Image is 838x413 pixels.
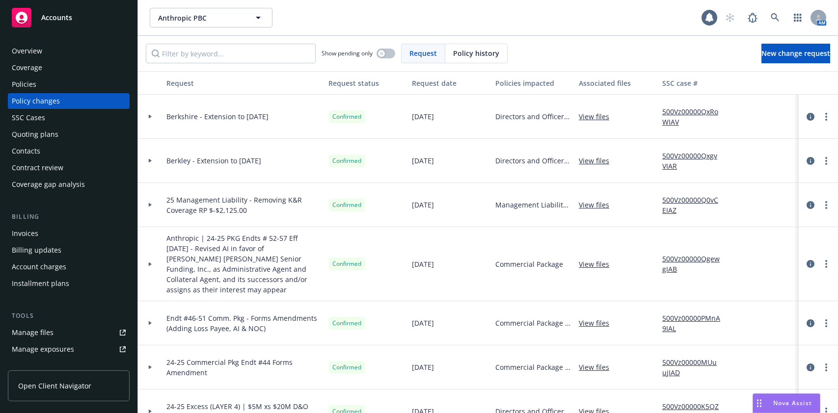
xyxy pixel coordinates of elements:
[8,43,130,59] a: Overview
[12,160,63,176] div: Contract review
[166,155,261,166] span: Berkley - Extension to [DATE]
[138,95,162,139] div: Toggle Row Expanded
[12,358,76,374] div: Manage certificates
[12,143,40,159] div: Contacts
[820,361,832,373] a: more
[579,111,617,122] a: View files
[8,341,130,357] span: Manage exposures
[805,361,816,373] a: circleInformation
[166,111,269,122] span: Berkshire - Extension to [DATE]
[12,325,54,340] div: Manage files
[41,14,72,22] span: Accounts
[579,259,617,269] a: View files
[8,77,130,92] a: Policies
[662,106,728,127] a: 500Vz00000QxRoWIAV
[662,78,728,88] div: SSC case #
[8,226,130,241] a: Invoices
[324,71,408,95] button: Request status
[12,177,85,192] div: Coverage gap analysis
[12,43,42,59] div: Overview
[820,317,832,329] a: more
[150,8,272,27] button: Anthropic PBC
[720,8,740,27] a: Start snowing
[8,358,130,374] a: Manage certificates
[579,200,617,210] a: View files
[753,393,820,413] button: Nova Assist
[8,177,130,192] a: Coverage gap analysis
[453,48,499,58] span: Policy history
[138,139,162,183] div: Toggle Row Expanded
[495,111,571,122] span: Directors and Officers - 00 Long Term Benefit Trust $5M D&O
[166,78,321,88] div: Request
[8,60,130,76] a: Coverage
[8,212,130,222] div: Billing
[8,242,130,258] a: Billing updates
[495,362,571,372] span: Commercial Package - PKG
[408,71,491,95] button: Request date
[579,78,654,88] div: Associated files
[662,195,728,215] a: 500Vz00000Q0vCEIAZ
[761,44,830,63] a: New change request
[138,301,162,345] div: Toggle Row Expanded
[753,394,765,413] div: Drag to move
[138,183,162,227] div: Toggle Row Expanded
[820,199,832,211] a: more
[8,276,130,291] a: Installment plans
[12,259,66,275] div: Account charges
[495,318,571,328] span: Commercial Package - PKG
[12,242,61,258] div: Billing updates
[805,317,816,329] a: circleInformation
[162,71,324,95] button: Request
[495,155,571,166] span: Directors and Officers - Side A DIC - 01 Long Term Benefit Trust $5M xs $5M Side A
[575,71,658,95] button: Associated files
[8,325,130,340] a: Manage files
[412,259,434,269] span: [DATE]
[166,357,321,378] span: 24-25 Commercial Pkg Endt #44 Forms Amendment
[412,78,487,88] div: Request date
[166,195,321,215] span: 25 Management Liability - Removing K&R Coverage RP $-$2,125.00
[18,381,91,391] span: Open Client Navigator
[8,160,130,176] a: Contract review
[491,71,575,95] button: Policies impacted
[138,345,162,389] div: Toggle Row Expanded
[579,362,617,372] a: View files
[412,111,434,122] span: [DATE]
[412,200,434,210] span: [DATE]
[658,71,732,95] button: SSC case #
[12,77,36,92] div: Policies
[146,44,316,63] input: Filter by keyword...
[332,112,361,121] span: Confirmed
[662,254,728,274] a: 500Vz00000QgewgIAB
[412,155,434,166] span: [DATE]
[412,318,434,328] span: [DATE]
[138,227,162,301] div: Toggle Row Expanded
[12,127,58,142] div: Quoting plans
[662,357,728,378] a: 500Vz00000MUuujIAD
[743,8,762,27] a: Report a Bug
[12,93,60,109] div: Policy changes
[409,48,437,58] span: Request
[12,110,45,126] div: SSC Cases
[166,233,321,295] span: Anthropic | 24-25 PKG Endts # 52-57 Eff [DATE] - Revised AI in favor of [PERSON_NAME] [PERSON_NAM...
[662,151,728,171] a: 500Vz00000QxgvVIAR
[495,259,563,269] span: Commercial Package
[8,110,130,126] a: SSC Cases
[12,276,69,291] div: Installment plans
[805,258,816,270] a: circleInformation
[579,155,617,166] a: View files
[788,8,808,27] a: Switch app
[8,259,130,275] a: Account charges
[332,156,361,165] span: Confirmed
[158,13,243,23] span: Anthropic PBC
[412,362,434,372] span: [DATE]
[12,226,38,241] div: Invoices
[820,155,832,167] a: more
[765,8,785,27] a: Search
[12,60,42,76] div: Coverage
[328,78,404,88] div: Request status
[8,143,130,159] a: Contacts
[805,111,816,123] a: circleInformation
[8,311,130,321] div: Tools
[8,127,130,142] a: Quoting plans
[805,155,816,167] a: circleInformation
